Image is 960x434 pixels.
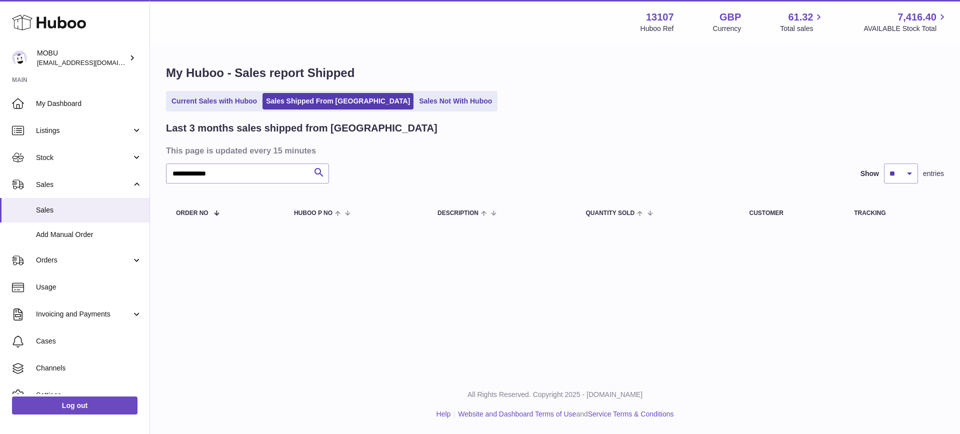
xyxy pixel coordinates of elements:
span: Description [437,210,478,216]
span: Listings [36,126,131,135]
a: Sales Not With Huboo [415,93,495,109]
div: Tracking [854,210,934,216]
span: [EMAIL_ADDRESS][DOMAIN_NAME] [37,58,147,66]
h3: This page is updated every 15 minutes [166,145,941,156]
span: Order No [176,210,208,216]
a: Service Terms & Conditions [588,410,674,418]
p: All Rights Reserved. Copyright 2025 - [DOMAIN_NAME] [158,390,952,399]
div: Currency [713,24,741,33]
h1: My Huboo - Sales report Shipped [166,65,944,81]
span: Stock [36,153,131,162]
a: Sales Shipped From [GEOGRAPHIC_DATA] [262,93,413,109]
a: Website and Dashboard Terms of Use [458,410,576,418]
a: Log out [12,396,137,414]
span: Add Manual Order [36,230,142,239]
span: Cases [36,336,142,346]
span: Sales [36,180,131,189]
img: mo@mobu.co.uk [12,50,27,65]
span: 7,416.40 [897,10,936,24]
a: 61.32 Total sales [780,10,824,33]
span: Huboo P no [294,210,332,216]
label: Show [860,169,879,178]
span: Usage [36,282,142,292]
div: MOBU [37,48,127,67]
span: Sales [36,205,142,215]
span: My Dashboard [36,99,142,108]
a: 7,416.40 AVAILABLE Stock Total [863,10,948,33]
span: Invoicing and Payments [36,309,131,319]
a: Help [436,410,451,418]
span: Quantity Sold [585,210,634,216]
span: Channels [36,363,142,373]
h2: Last 3 months sales shipped from [GEOGRAPHIC_DATA] [166,121,437,135]
li: and [454,409,673,419]
span: entries [923,169,944,178]
strong: GBP [719,10,741,24]
strong: 13107 [646,10,674,24]
div: Huboo Ref [640,24,674,33]
span: AVAILABLE Stock Total [863,24,948,33]
a: Current Sales with Huboo [168,93,260,109]
span: Orders [36,255,131,265]
div: Customer [749,210,834,216]
span: Settings [36,390,142,400]
span: 61.32 [788,10,813,24]
span: Total sales [780,24,824,33]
